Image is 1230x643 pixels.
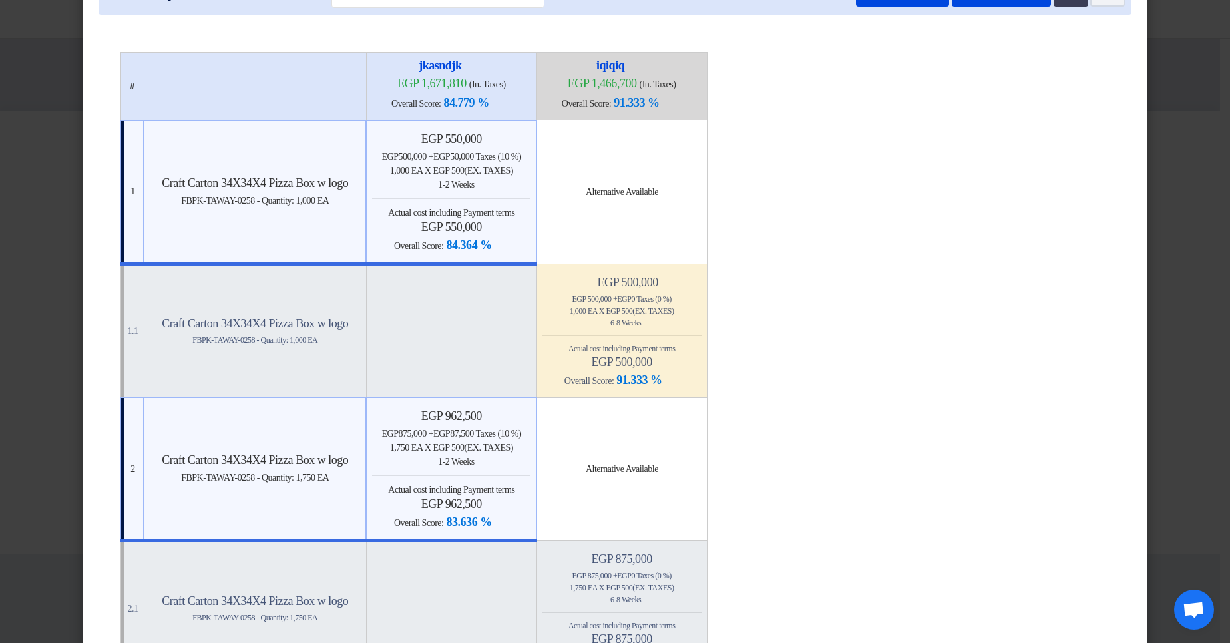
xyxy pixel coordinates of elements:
h4: Craft Carton 34X34X4 Pizza Box w logo [150,316,361,331]
span: Overall Score: [391,99,441,108]
span: Overall Score: [394,518,444,528]
h4: egp 550,000 [372,220,530,234]
h4: egp 550,000 [372,132,530,146]
span: EA [411,166,423,176]
span: egp 1,466,700 [568,77,637,90]
span: FBPK-TAWAY-0258 - Quantity: 1,000 EA [192,335,317,345]
h4: egp 500,000 [542,275,702,290]
span: (In. Taxes) [640,79,676,89]
span: EA [588,583,597,592]
span: 1,750 [570,583,586,592]
div: 1-2 Weeks [372,178,530,192]
span: 1,750 [390,443,409,453]
h4: egp 875,000 [542,552,702,566]
span: FBPK-TAWAY-0258 - Quantity: 1,750 EA [181,473,329,483]
span: x egp 500 [599,306,674,316]
div: Alternative Available [542,462,701,476]
td: 2 [120,397,144,541]
span: egp [433,429,450,439]
span: 1,000 [390,166,409,176]
h4: Craft Carton 34X34X4 Pizza Box w logo [150,453,360,467]
span: (Ex. Taxes) [632,306,674,316]
span: x egp 500 [425,166,513,176]
span: 1,000 [570,306,586,316]
span: 83.636 % [447,515,492,529]
td: 1.1 [120,264,144,397]
span: Actual cost including Payment terms [388,208,514,218]
h4: Craft Carton 34X34X4 Pizza Box w logo [150,594,361,608]
div: 1-2 Weeks [372,455,530,469]
span: (Ex. Taxes) [632,583,674,592]
div: 6-8 Weeks [542,594,702,606]
h4: egp 500,000 [542,355,702,369]
div: 875,000 + 87,500 Taxes (10 %) [372,427,530,441]
span: egp [382,152,399,162]
span: Actual cost including Payment terms [568,621,676,630]
span: 84.779 % [444,96,489,109]
span: x egp 500 [599,583,674,592]
span: 84.364 % [447,238,492,252]
span: Overall Score: [394,241,444,251]
span: 91.333 % [616,373,679,387]
span: Actual cost including Payment terms [568,344,676,353]
span: (Ex. Taxes) [465,166,513,176]
span: egp [572,294,586,304]
span: Actual cost including Payment terms [388,485,514,495]
span: egp [617,294,631,304]
span: EA [411,443,423,453]
a: Open chat [1174,590,1214,630]
span: EA [588,306,597,316]
span: Overall Score: [562,99,612,108]
div: Alternative Available [542,185,701,199]
span: egp [572,571,586,580]
span: x egp 500 [425,443,513,453]
div: 875,000 + 0 Taxes (0 %) [542,570,702,582]
h4: iqiqiq [555,58,688,73]
h4: egp 962,500 [372,497,530,511]
span: egp [433,152,450,162]
span: Overall Score: [564,376,614,386]
span: egp [382,429,399,439]
div: 500,000 + 50,000 Taxes (10 %) [372,150,530,164]
td: 1 [120,120,144,264]
h4: jkasndjk [385,58,518,73]
span: (In. Taxes) [469,79,506,89]
div: 6-8 Weeks [542,317,702,329]
span: 91.333 % [614,96,659,109]
h4: Craft Carton 34X34X4 Pizza Box w logo [150,176,360,190]
h4: egp 962,500 [372,409,530,423]
span: (Ex. Taxes) [465,443,513,453]
span: FBPK-TAWAY-0258 - Quantity: 1,750 EA [192,613,317,622]
th: # [120,52,144,120]
span: FBPK-TAWAY-0258 - Quantity: 1,000 EA [181,196,329,206]
span: egp [617,571,631,580]
div: 500,000 + 0 Taxes (0 %) [542,293,702,305]
span: egp 1,671,810 [397,77,467,90]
